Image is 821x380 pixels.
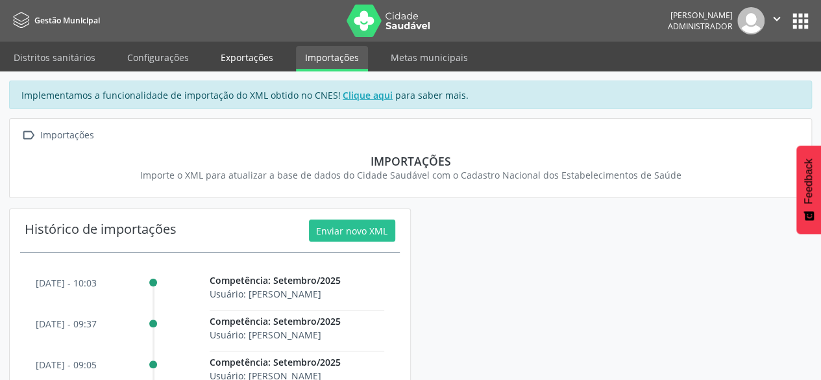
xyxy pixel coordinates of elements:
[210,314,384,328] p: Competência: Setembro/2025
[19,126,96,145] a:  Importações
[9,10,100,31] a: Gestão Municipal
[343,89,393,101] u: Clique aqui
[9,81,812,109] div: Implementamos a funcionalidade de importação do XML obtido no CNES! para saber mais.
[210,288,321,300] span: Usuário: [PERSON_NAME]
[36,317,97,331] p: [DATE] - 09:37
[210,355,384,369] p: Competência: Setembro/2025
[770,12,784,26] i: 
[5,46,104,69] a: Distritos sanitários
[803,158,815,204] span: Feedback
[25,220,177,242] div: Histórico de importações
[765,7,789,34] button: 
[36,358,97,372] p: [DATE] - 09:05
[668,21,733,32] span: Administrador
[341,88,395,102] a: Clique aqui
[382,46,477,69] a: Metas municipais
[118,46,198,69] a: Configurações
[737,7,765,34] img: img
[210,273,384,287] p: Competência: Setembro/2025
[210,329,321,341] span: Usuário: [PERSON_NAME]
[309,220,395,242] button: Enviar novo XML
[668,10,733,21] div: [PERSON_NAME]
[789,10,812,32] button: apps
[296,46,368,71] a: Importações
[796,146,821,234] button: Feedback - Mostrar pesquisa
[28,154,793,168] div: Importações
[212,46,282,69] a: Exportações
[38,126,96,145] div: Importações
[19,126,38,145] i: 
[36,276,97,290] p: [DATE] - 10:03
[28,168,793,182] div: Importe o XML para atualizar a base de dados do Cidade Saudável com o Cadastro Nacional dos Estab...
[34,15,100,26] span: Gestão Municipal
